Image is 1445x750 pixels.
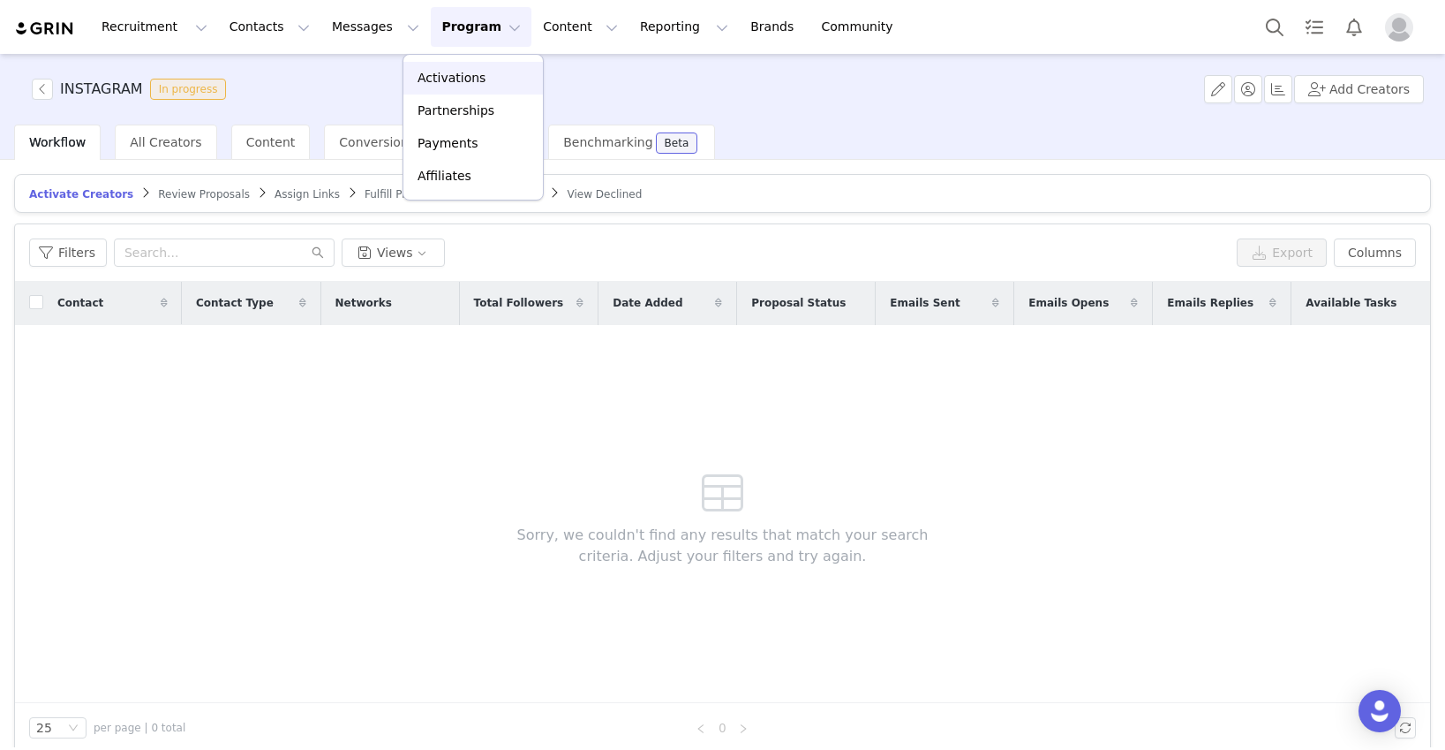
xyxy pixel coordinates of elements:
button: Notifications [1335,7,1374,47]
span: Benchmarking [563,135,652,149]
div: Open Intercom Messenger [1358,690,1401,732]
li: Next Page [733,717,754,739]
p: Affiliates [418,167,471,186]
h3: INSTAGRAM [60,79,143,100]
span: Networks [335,295,392,311]
a: Community [811,7,912,47]
span: Available Tasks [1306,295,1396,311]
span: View Declined [567,188,642,201]
span: Emails Replies [1167,295,1253,311]
a: Brands [740,7,809,47]
span: Content [246,135,296,149]
button: Program [431,7,531,47]
button: Views [342,239,445,267]
i: icon: search [312,246,324,259]
button: Messages [321,7,430,47]
input: Search... [114,239,335,267]
a: Tasks [1295,7,1334,47]
button: Export [1237,239,1327,267]
p: Activations [418,69,485,87]
span: Emails Opens [1028,295,1109,311]
span: [object Object] [32,79,233,100]
span: Contact [57,295,103,311]
span: per page | 0 total [94,720,185,736]
span: All Creators [130,135,201,149]
button: Filters [29,239,107,267]
li: 0 [711,717,733,739]
span: Fulfill Products [365,188,441,201]
button: Reporting [629,7,739,47]
li: Previous Page [690,717,711,739]
button: Columns [1334,239,1416,267]
i: icon: left [696,723,706,734]
span: Conversions [339,135,415,149]
span: Total Followers [474,295,564,311]
button: Add Creators [1294,75,1424,103]
img: placeholder-profile.jpg [1385,13,1413,42]
div: Beta [665,138,689,148]
p: Partnerships [418,102,494,120]
button: Content [532,7,628,47]
span: Workflow [29,135,86,149]
span: In progress [150,79,227,100]
span: Activate Creators [29,188,133,201]
button: Recruitment [91,7,218,47]
span: Date Added [613,295,682,311]
button: Contacts [219,7,320,47]
i: icon: down [68,723,79,735]
p: Payments [418,134,478,153]
span: Contact Type [196,295,274,311]
img: grin logo [14,20,76,37]
a: 0 [712,718,732,738]
button: Profile [1374,13,1431,42]
span: Review Proposals [158,188,250,201]
span: Assign Links [275,188,340,201]
span: Emails Sent [890,295,960,311]
i: icon: right [738,723,749,734]
span: Proposal Status [751,295,846,311]
button: Search [1255,7,1294,47]
div: 25 [36,718,52,738]
span: Sorry, we couldn't find any results that match your search criteria. Adjust your filters and try ... [490,525,955,567]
